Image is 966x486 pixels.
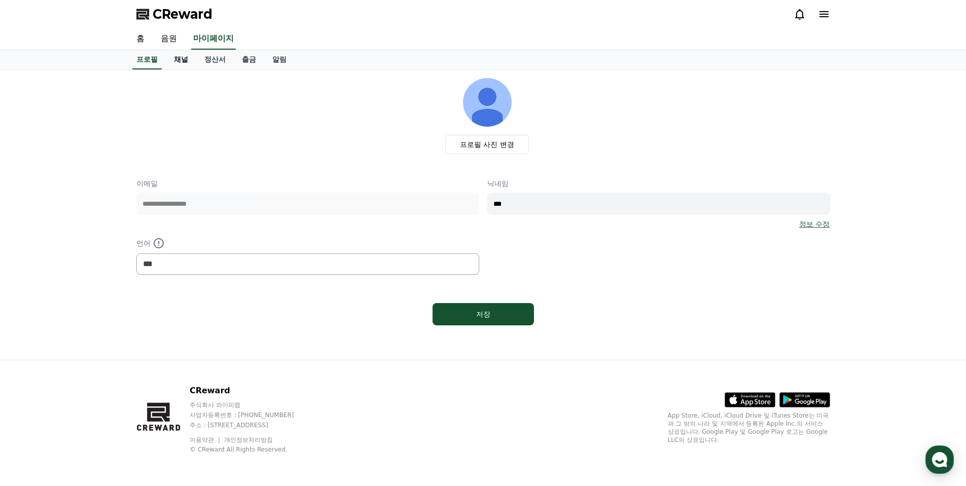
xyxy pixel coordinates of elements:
[668,412,830,444] p: App Store, iCloud, iCloud Drive 및 iTunes Store는 미국과 그 밖의 나라 및 지역에서 등록된 Apple Inc.의 서비스 상표입니다. Goo...
[153,6,212,22] span: CReward
[157,337,169,345] span: 설정
[136,237,479,249] p: 언어
[433,303,534,325] button: 저장
[190,411,313,419] p: 사업자등록번호 : [PHONE_NUMBER]
[190,401,313,409] p: 주식회사 와이피랩
[131,321,195,347] a: 설정
[128,28,153,50] a: 홈
[190,445,313,454] p: © CReward All Rights Reserved.
[196,50,234,69] a: 정산서
[67,321,131,347] a: 대화
[190,436,222,443] a: 이용약관
[190,421,313,429] p: 주소 : [STREET_ADDRESS]
[3,321,67,347] a: 홈
[190,385,313,397] p: CReward
[463,78,512,127] img: profile_image
[487,178,830,189] p: 닉네임
[224,436,273,443] a: 개인정보처리방침
[93,337,105,345] span: 대화
[166,50,196,69] a: 채널
[32,337,38,345] span: 홈
[453,309,514,319] div: 저장
[264,50,295,69] a: 알림
[191,28,236,50] a: 마이페이지
[445,135,529,154] label: 프로필 사진 변경
[136,178,479,189] p: 이메일
[234,50,264,69] a: 출금
[136,6,212,22] a: CReward
[132,50,162,69] a: 프로필
[153,28,185,50] a: 음원
[799,219,830,229] a: 정보 수정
